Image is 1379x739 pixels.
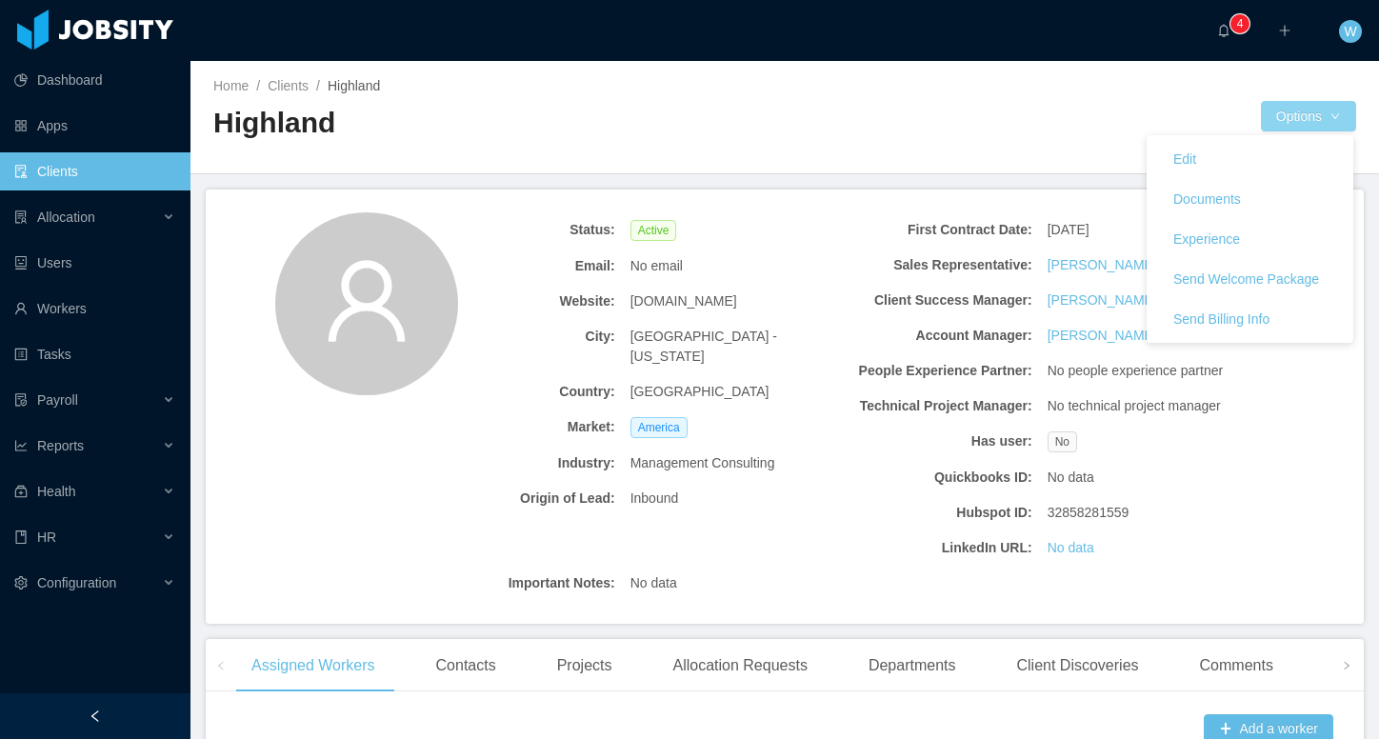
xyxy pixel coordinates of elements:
[1185,639,1289,692] div: Comments
[1147,179,1353,219] a: Documents
[630,256,683,276] span: No email
[37,529,56,545] span: HR
[839,361,1032,381] b: People Experience Partner:
[1048,431,1077,452] span: No
[37,210,95,225] span: Allocation
[630,220,677,241] span: Active
[37,392,78,408] span: Payroll
[1147,139,1353,179] a: Edit
[1040,353,1249,389] div: No people experience partner
[236,639,390,692] div: Assigned Workers
[1230,14,1249,33] sup: 4
[1048,255,1157,275] a: [PERSON_NAME]
[839,326,1032,346] b: Account Manager:
[14,530,28,544] i: icon: book
[1278,24,1291,37] i: icon: plus
[1147,219,1353,259] a: Experience
[14,152,175,190] a: icon: auditClients
[839,503,1032,523] b: Hubspot ID:
[37,438,84,453] span: Reports
[321,255,412,347] i: icon: user
[1048,290,1157,310] a: [PERSON_NAME]
[1158,184,1256,214] button: Documents
[14,393,28,407] i: icon: file-protect
[1158,304,1285,334] button: Send Billing Info
[14,576,28,589] i: icon: setting
[542,639,628,692] div: Projects
[839,431,1032,451] b: Has user:
[14,439,28,452] i: icon: line-chart
[213,104,785,143] h2: Highland
[14,107,175,145] a: icon: appstoreApps
[421,639,511,692] div: Contacts
[1040,389,1249,424] div: No technical project manager
[422,489,615,509] b: Origin of Lead:
[1048,326,1157,346] a: [PERSON_NAME]
[839,290,1032,310] b: Client Success Manager:
[1237,14,1244,33] p: 4
[839,220,1032,240] b: First Contract Date:
[268,78,309,93] a: Clients
[1344,20,1356,43] span: W
[422,573,615,593] b: Important Notes:
[630,489,679,509] span: Inbound
[1048,538,1094,558] a: No data
[1001,639,1153,692] div: Client Discoveries
[14,290,175,328] a: icon: userWorkers
[657,639,822,692] div: Allocation Requests
[1342,661,1351,670] i: icon: right
[630,573,677,593] span: No data
[1040,212,1249,248] div: [DATE]
[422,256,615,276] b: Email:
[839,538,1032,558] b: LinkedIn URL:
[37,575,116,590] span: Configuration
[256,78,260,93] span: /
[422,453,615,473] b: Industry:
[422,417,615,437] b: Market:
[422,327,615,347] b: City:
[1048,503,1129,523] span: 32858281559
[839,255,1032,275] b: Sales Representative:
[422,220,615,240] b: Status:
[1261,101,1356,131] button: Optionsicon: down
[853,639,971,692] div: Departments
[14,244,175,282] a: icon: robotUsers
[14,61,175,99] a: icon: pie-chartDashboard
[1158,144,1211,174] button: Edit
[422,382,615,402] b: Country:
[1158,264,1334,294] button: Send Welcome Package
[14,210,28,224] i: icon: solution
[328,78,380,93] span: Highland
[213,78,249,93] a: Home
[216,661,226,670] i: icon: left
[422,291,615,311] b: Website:
[630,417,688,438] span: America
[839,396,1032,416] b: Technical Project Manager:
[1158,224,1255,254] button: Experience
[630,327,824,367] span: [GEOGRAPHIC_DATA] - [US_STATE]
[839,468,1032,488] b: Quickbooks ID:
[1217,24,1230,37] i: icon: bell
[1048,468,1094,488] span: No data
[316,78,320,93] span: /
[14,335,175,373] a: icon: profileTasks
[37,484,75,499] span: Health
[630,453,775,473] span: Management Consulting
[630,291,737,311] span: [DOMAIN_NAME]
[630,382,769,402] span: [GEOGRAPHIC_DATA]
[14,485,28,498] i: icon: medicine-box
